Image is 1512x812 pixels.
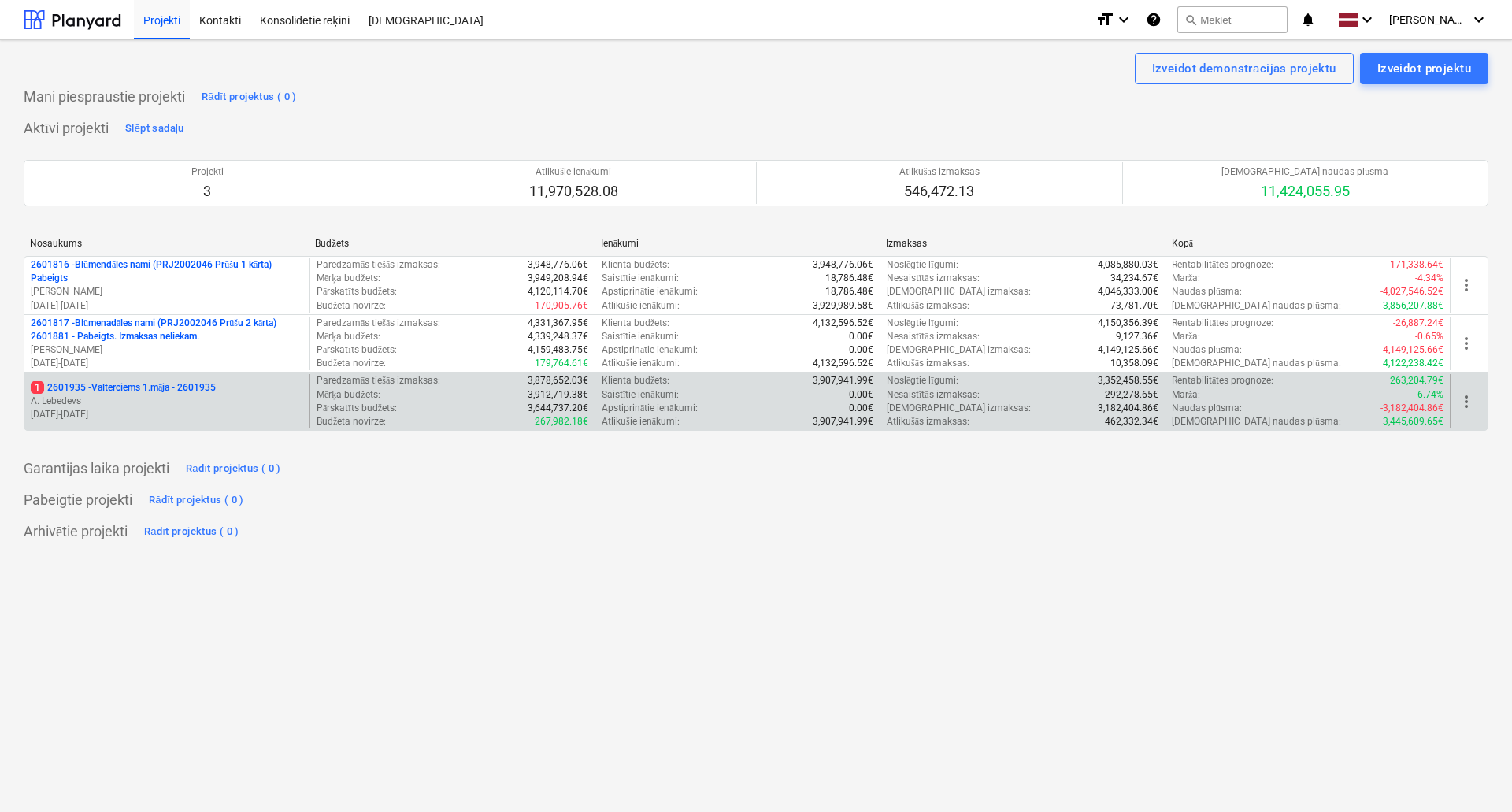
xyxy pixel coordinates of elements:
p: -3,182,404.86€ [1380,402,1443,415]
button: Rādīt projektus ( 0 ) [182,456,285,481]
p: Atlikušās izmaksas [899,165,980,179]
p: [PERSON_NAME] [31,343,303,357]
div: Budžets [315,238,587,250]
p: Atlikušās izmaksas : [887,415,969,428]
p: Atlikušās izmaksas : [887,299,969,313]
p: 2601935 - Valterciems 1.māja - 2601935 [31,381,216,395]
p: Apstiprinātie ienākumi : [602,285,698,298]
i: format_size [1095,10,1114,29]
p: 3,912,719.38€ [528,388,588,402]
p: Atlikušie ienākumi : [602,357,680,370]
p: Klienta budžets : [602,258,669,272]
p: -171,338.64€ [1388,258,1443,272]
p: 3,644,737.20€ [528,402,588,415]
p: Marža : [1172,388,1200,402]
p: 9,127.36€ [1116,330,1158,343]
p: 73,781.70€ [1110,299,1158,313]
p: 3,948,776.06€ [813,258,873,272]
p: Atlikušie ienākumi : [602,415,680,428]
p: Pabeigtie projekti [24,491,132,510]
div: Rādīt projektus ( 0 ) [149,491,244,510]
p: 462,332.34€ [1105,415,1158,428]
p: Mani piespraustie projekti [24,87,185,106]
p: -4.34% [1415,272,1443,285]
p: Mērķa budžets : [317,388,380,402]
p: 3,907,941.99€ [813,415,873,428]
p: Rentabilitātes prognoze : [1172,258,1273,272]
div: Izveidot demonstrācijas projektu [1152,58,1336,79]
p: Atlikušie ienākumi : [602,299,680,313]
button: Slēpt sadaļu [121,116,188,141]
p: Pārskatīts budžets : [317,285,397,298]
p: Garantijas laika projekti [24,459,169,478]
p: [DEMOGRAPHIC_DATA] naudas plūsma : [1172,357,1341,370]
p: Atlikušās izmaksas : [887,357,969,370]
p: Saistītie ienākumi : [602,272,679,285]
p: Budžeta novirze : [317,299,386,313]
p: [PERSON_NAME] [31,285,303,298]
p: Arhivētie projekti [24,522,128,541]
p: 0.00€ [849,388,873,402]
div: 2601817 -Blūmenadāles nami (PRJ2002046 Prūšu 2 kārta) 2601881 - Pabeigts. Izmaksas neliekam.[PERS... [31,317,303,371]
p: 2601816 - Blūmendāles nami (PRJ2002046 Prūšu 1 kārta) Pabeigts [31,258,303,285]
p: Projekti [191,165,224,179]
p: [DATE] - [DATE] [31,357,303,370]
p: Paredzamās tiešās izmaksas : [317,258,440,272]
p: 3,929,989.58€ [813,299,873,313]
p: Nesaistītās izmaksas : [887,330,980,343]
button: Izveidot projektu [1360,53,1488,84]
p: 4,339,248.37€ [528,330,588,343]
p: 4,085,880.03€ [1098,258,1158,272]
p: 4,132,596.52€ [813,357,873,370]
div: Rādīt projektus ( 0 ) [186,460,281,478]
i: keyboard_arrow_down [1469,10,1488,29]
p: 4,122,238.42€ [1383,357,1443,370]
p: 34,234.67€ [1110,272,1158,285]
p: -170,905.76€ [532,299,588,313]
p: -4,149,125.66€ [1380,343,1443,357]
div: Izmaksas [886,238,1158,249]
p: [DEMOGRAPHIC_DATA] izmaksas : [887,402,1031,415]
p: 263,204.79€ [1390,374,1443,387]
p: 0.00€ [849,343,873,357]
i: notifications [1300,10,1316,29]
p: [DEMOGRAPHIC_DATA] izmaksas : [887,285,1031,298]
p: 4,046,333.00€ [1098,285,1158,298]
div: Nosaukums [30,238,302,249]
p: 4,149,125.66€ [1098,343,1158,357]
p: Noslēgtie līgumi : [887,317,958,330]
p: 3,182,404.86€ [1098,402,1158,415]
p: Rentabilitātes prognoze : [1172,374,1273,387]
div: 2601816 -Blūmendāles nami (PRJ2002046 Prūšu 1 kārta) Pabeigts[PERSON_NAME][DATE]-[DATE] [31,258,303,313]
button: Rādīt projektus ( 0 ) [140,519,243,544]
p: 3,878,652.03€ [528,374,588,387]
p: 3,948,776.06€ [528,258,588,272]
p: 18,786.48€ [825,285,873,298]
p: Noslēgtie līgumi : [887,258,958,272]
i: keyboard_arrow_down [1358,10,1377,29]
p: 4,331,367.95€ [528,317,588,330]
div: Rādīt projektus ( 0 ) [144,523,239,541]
p: 3 [191,182,224,201]
p: Nesaistītās izmaksas : [887,272,980,285]
p: 4,120,114.70€ [528,285,588,298]
p: Budžeta novirze : [317,357,386,370]
div: Kopā [1172,238,1444,250]
p: Mērķa budžets : [317,272,380,285]
p: 546,472.13 [899,182,980,201]
p: 3,949,208.94€ [528,272,588,285]
button: Rādīt projektus ( 0 ) [145,488,248,513]
p: Mērķa budžets : [317,330,380,343]
p: 3,352,458.55€ [1098,374,1158,387]
p: 4,150,356.39€ [1098,317,1158,330]
p: 179,764.61€ [535,357,588,370]
p: [DEMOGRAPHIC_DATA] naudas plūsma [1221,165,1388,179]
iframe: Chat Widget [1433,736,1512,812]
p: Saistītie ienākumi : [602,388,679,402]
div: Rādīt projektus ( 0 ) [202,88,297,106]
p: 3,907,941.99€ [813,374,873,387]
p: Marža : [1172,272,1200,285]
p: 0.00€ [849,402,873,415]
p: -4,027,546.52€ [1380,285,1443,298]
p: Pārskatīts budžets : [317,402,397,415]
